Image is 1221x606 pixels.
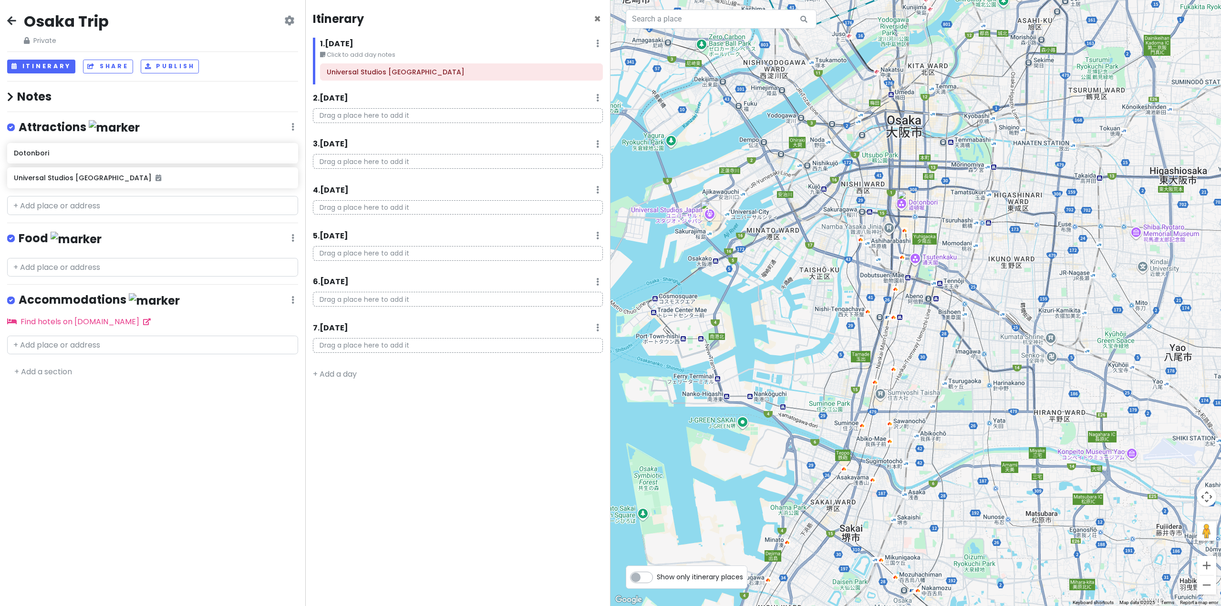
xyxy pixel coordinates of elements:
[1197,556,1216,575] button: Zoom in
[594,13,601,25] button: Close
[313,292,603,307] p: Drag a place here to add it
[313,200,603,215] p: Drag a place here to add it
[7,336,298,355] input: + Add place or address
[313,108,603,123] p: Drag a place here to add it
[19,120,140,135] h4: Attractions
[626,10,817,29] input: Search a place
[7,258,298,277] input: + Add place or address
[313,11,364,26] h4: Itinerary
[320,39,353,49] h6: 1 . [DATE]
[313,323,348,333] h6: 7 . [DATE]
[897,190,918,211] div: Dotonbori
[313,139,348,149] h6: 3 . [DATE]
[24,35,109,46] span: Private
[7,60,75,73] button: Itinerary
[24,11,109,31] h2: Osaka Trip
[313,338,603,353] p: Drag a place here to add it
[613,594,644,606] img: Google
[313,246,603,261] p: Drag a place here to add it
[7,316,151,327] a: Find hotels on [DOMAIN_NAME]
[19,231,102,247] h4: Food
[14,149,291,157] h6: Dotonbori
[1197,487,1216,506] button: Map camera controls
[657,572,743,582] span: Show only itinerary places
[89,120,140,135] img: marker
[141,60,199,73] button: Publish
[1197,575,1216,595] button: Zoom out
[313,277,349,287] h6: 6 . [DATE]
[327,68,596,76] h6: Universal Studios Japan
[594,11,601,27] span: Close itinerary
[313,231,348,241] h6: 5 . [DATE]
[83,60,133,73] button: Share
[313,93,348,103] h6: 2 . [DATE]
[1180,600,1218,605] a: Report a map error
[14,174,291,182] h6: Universal Studios [GEOGRAPHIC_DATA]
[1073,599,1114,606] button: Keyboard shortcuts
[613,594,644,606] a: Open this area in Google Maps (opens a new window)
[700,200,721,221] div: Universal Studios Japan
[19,292,180,308] h4: Accommodations
[14,366,72,377] a: + Add a section
[313,369,357,380] a: + Add a day
[313,154,603,169] p: Drag a place here to add it
[313,185,349,195] h6: 4 . [DATE]
[1161,600,1174,605] a: Terms (opens in new tab)
[155,175,161,181] i: Added to itinerary
[129,293,180,308] img: marker
[7,196,298,215] input: + Add place or address
[7,89,298,104] h4: Notes
[320,50,603,60] small: Click to add day notes
[51,232,102,247] img: marker
[1119,600,1155,605] span: Map data ©2025
[1197,522,1216,541] button: Drag Pegman onto the map to open Street View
